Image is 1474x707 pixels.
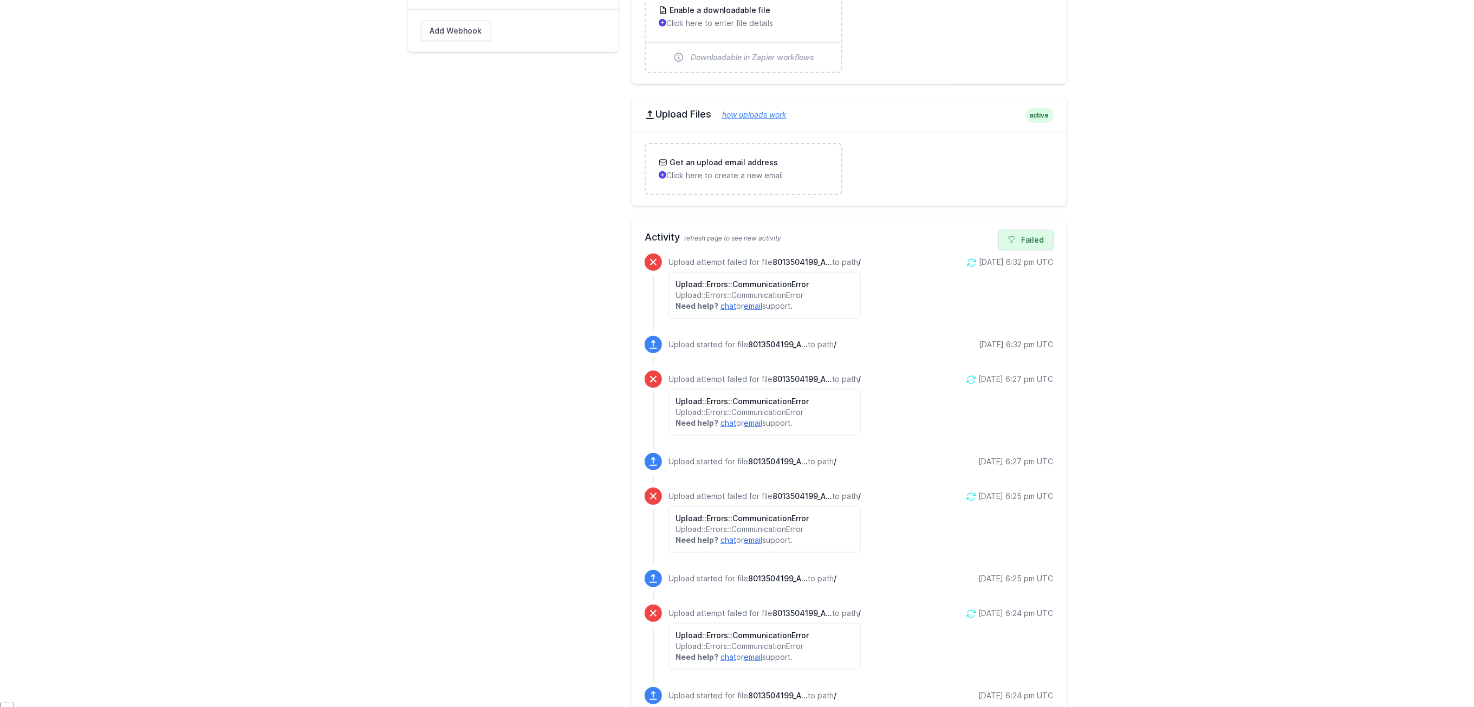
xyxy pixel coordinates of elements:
span: / [834,457,836,466]
span: Downloadable in Zapier workflows [691,52,814,63]
div: [DATE] 6:25 pm UTC [979,573,1054,584]
p: or support. [676,301,854,312]
p: Click here to enter file details [659,18,828,29]
div: [DATE] 6:27 pm UTC [979,456,1054,467]
h6: Upload::Errors::CommunicationError [676,630,854,641]
strong: Need help? [676,418,718,427]
a: email [744,652,762,661]
div: [DATE] 6:27 pm UTC [979,374,1054,385]
p: Upload started for file to path [668,339,836,350]
a: how uploads work [711,110,787,119]
a: chat [720,652,736,661]
p: Click here to create a new email [659,170,828,181]
span: active [1025,108,1054,123]
p: Upload started for file to path [668,456,836,467]
span: refresh page to see new activity [684,234,781,242]
div: [DATE] 6:24 pm UTC [979,608,1054,619]
h3: Get an upload email address [667,157,778,168]
p: Upload attempt failed for file to path [668,491,861,502]
a: chat [720,301,736,310]
strong: Need help? [676,301,718,310]
p: or support. [676,652,854,663]
p: or support. [676,418,854,429]
strong: Need help? [676,535,718,544]
p: Upload::Errors::CommunicationError [676,407,854,418]
p: Upload started for file to path [668,573,836,584]
a: email [744,418,762,427]
span: / [858,608,861,618]
a: chat [720,535,736,544]
span: 8013504199_APPRAISAL_EVO-1413-1-68729.pdf [748,457,808,466]
h2: Activity [645,230,1054,245]
p: Upload started for file to path [668,690,836,701]
a: email [744,301,762,310]
span: / [858,374,861,384]
span: / [834,340,836,349]
p: Upload attempt failed for file to path [668,608,861,619]
a: Failed [998,230,1054,250]
span: / [834,574,836,583]
span: 8013504199_APPRAISAL_EVO-1413-1-68729.pdf [772,608,832,618]
a: email [744,535,762,544]
span: 8013504199_APPRAISAL_EVO-1413-1-68729.pdf [772,374,832,384]
h6: Upload::Errors::CommunicationError [676,279,854,290]
span: / [858,491,861,501]
h3: Enable a downloadable file [667,5,770,16]
span: 8013504199_APPRAISAL_EVO-1413-1-68729.pdf [772,257,832,267]
span: 8013504199_APPRAISAL_EVO-1413-1-68729.pdf [772,491,832,501]
div: [DATE] 6:24 pm UTC [979,690,1054,701]
p: Upload::Errors::CommunicationError [676,641,854,652]
h2: Upload Files [645,108,1054,121]
p: Upload::Errors::CommunicationError [676,290,854,301]
div: [DATE] 6:32 pm UTC [979,257,1054,268]
strong: Need help? [676,652,718,661]
div: [DATE] 6:25 pm UTC [979,491,1054,502]
a: chat [720,418,736,427]
h6: Upload::Errors::CommunicationError [676,396,854,407]
h6: Upload::Errors::CommunicationError [676,513,854,524]
span: / [834,691,836,700]
a: Add Webhook [421,21,491,41]
span: 8013504199_APPRAISAL_EVO-1413-1-68729.pdf [748,574,808,583]
span: 8013504199_APPRAISAL_EVO-1413-1-68729.pdf [748,691,808,700]
span: / [858,257,861,267]
p: or support. [676,535,854,546]
div: [DATE] 6:32 pm UTC [979,339,1054,350]
p: Upload attempt failed for file to path [668,374,861,385]
a: Get an upload email address Click here to create a new email [646,144,841,194]
p: Upload attempt failed for file to path [668,257,861,268]
p: Upload::Errors::CommunicationError [676,524,854,535]
span: 8013504199_APPRAISAL_EVO-1413-1-68729.pdf [748,340,808,349]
